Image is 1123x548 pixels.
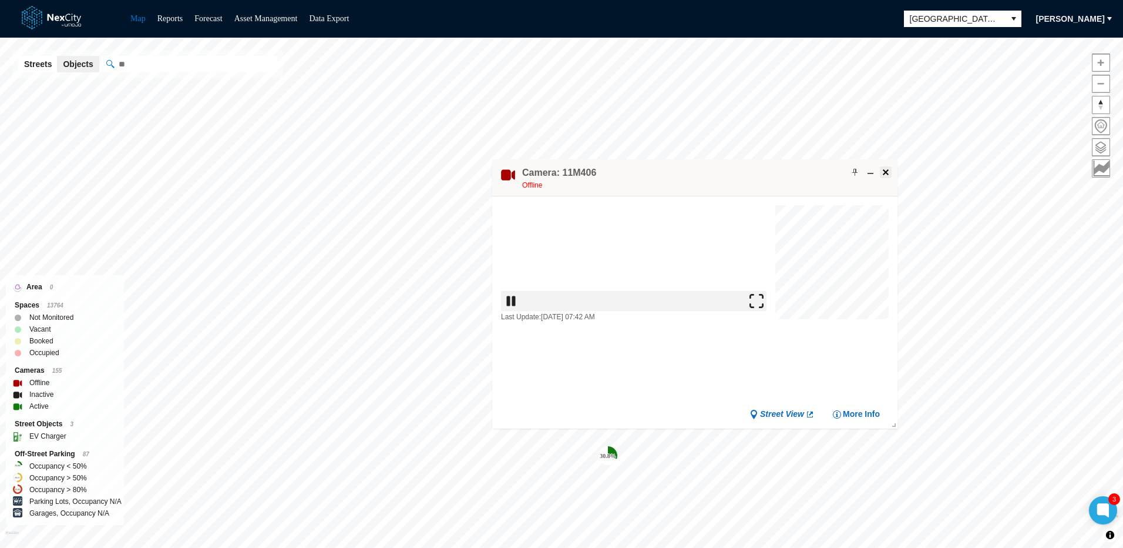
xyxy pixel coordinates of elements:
span: Toggle attribution [1107,529,1114,542]
button: Streets [18,56,58,72]
label: Occupancy < 50% [29,460,87,472]
button: Zoom out [1092,75,1110,93]
span: Zoom out [1092,75,1109,92]
label: Vacant [29,323,51,335]
span: 155 [52,367,62,374]
span: [GEOGRAPHIC_DATA][PERSON_NAME] [910,13,1000,25]
button: Objects [57,56,99,72]
a: Data Export [309,14,349,23]
label: Occupancy > 50% [29,472,87,484]
div: Spaces [15,299,115,312]
label: Occupied [29,347,59,359]
img: expand [749,294,764,308]
span: [PERSON_NAME] [1036,13,1105,25]
div: Last Update: [DATE] 07:42 AM [501,311,766,323]
img: play [504,294,518,308]
label: Garages, Occupancy N/A [29,507,109,519]
button: Toggle attribution [1103,528,1117,542]
button: More Info [832,409,880,420]
label: Booked [29,335,53,347]
label: Inactive [29,389,53,400]
span: Street View [760,409,804,420]
span: Offline [522,181,542,189]
canvas: Map [775,205,889,319]
span: 87 [83,451,89,457]
label: Active [29,400,49,412]
button: Reset bearing to north [1092,96,1110,114]
label: Not Monitored [29,312,73,323]
span: 3 [70,421,73,427]
a: Forecast [194,14,222,23]
a: Street View [749,409,815,420]
span: More Info [843,409,880,420]
button: select [1006,11,1021,27]
a: Asset Management [234,14,298,23]
span: Reset bearing to north [1092,96,1109,113]
span: 13764 [47,302,63,309]
div: Cameras [15,365,115,377]
div: Map marker [599,446,617,465]
button: [PERSON_NAME] [1028,9,1112,28]
button: Zoom in [1092,54,1110,72]
button: Home [1092,117,1110,135]
label: Offline [29,377,49,389]
a: Map [130,14,146,23]
div: Double-click to make header text selectable [522,166,596,191]
h4: Double-click to make header text selectable [522,166,596,179]
span: Streets [24,58,52,70]
tspan: 30.8 % [600,453,616,459]
span: 0 [50,284,53,290]
div: 3 [1108,493,1120,505]
button: Layers management [1092,138,1110,156]
span: Zoom in [1092,54,1109,71]
a: Reports [157,14,183,23]
label: EV Charger [29,430,66,442]
span: Objects [63,58,93,70]
label: Parking Lots, Occupancy N/A [29,496,122,507]
button: Key metrics [1092,159,1110,178]
div: Street Objects [15,418,115,430]
a: Mapbox homepage [5,531,19,544]
div: Off-Street Parking [15,448,115,460]
img: video [501,205,766,311]
label: Occupancy > 80% [29,484,87,496]
div: Area [15,281,115,293]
